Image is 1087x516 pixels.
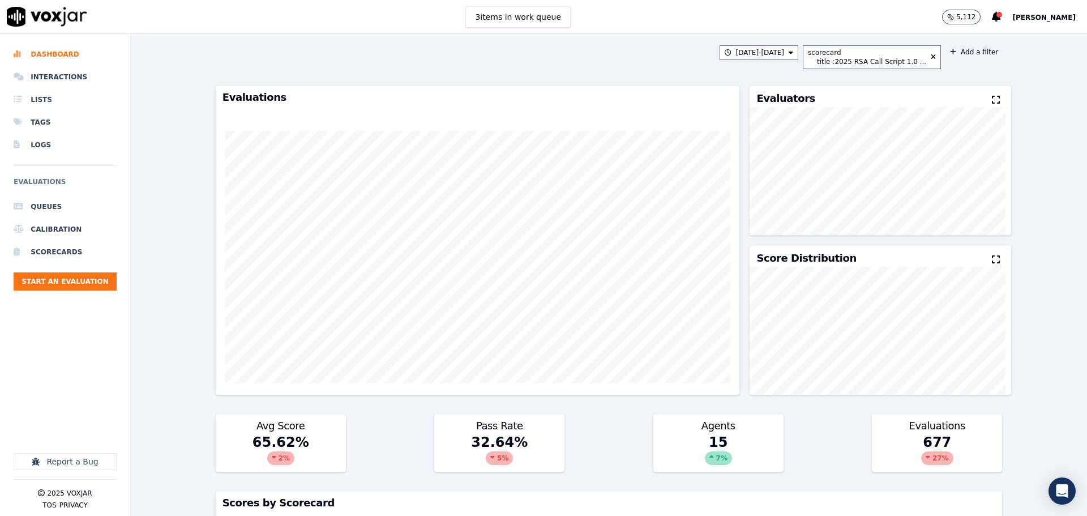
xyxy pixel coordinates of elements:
[42,501,56,510] button: TOS
[267,451,294,465] div: 2 %
[14,88,117,111] a: Lists
[1049,477,1076,505] div: Open Intercom Messenger
[14,453,117,470] button: Report a Bug
[756,253,856,263] h3: Score Distribution
[942,10,992,24] button: 5,112
[14,175,117,195] h6: Evaluations
[872,433,1002,472] div: 677
[441,421,558,431] h3: Pass Rate
[705,451,732,465] div: 7 %
[942,10,981,24] button: 5,112
[14,134,117,156] a: Logs
[660,421,777,431] h3: Agents
[1012,14,1076,22] span: [PERSON_NAME]
[803,45,941,69] button: scorecard title :2025 RSA Call Script 1.0 ...
[7,7,87,27] img: voxjar logo
[14,43,117,66] a: Dashboard
[14,195,117,218] a: Queues
[434,433,564,472] div: 32.64 %
[817,57,926,66] div: title : 2025 RSA Call Script 1.0 ...
[720,45,799,60] button: [DATE]-[DATE]
[486,451,513,465] div: 5 %
[808,48,926,57] div: scorecard
[222,498,995,508] h3: Scores by Scorecard
[756,93,815,104] h3: Evaluators
[222,92,733,103] h3: Evaluations
[653,433,784,472] div: 15
[921,451,953,465] div: 27 %
[14,272,117,291] button: Start an Evaluation
[14,111,117,134] a: Tags
[1012,10,1087,24] button: [PERSON_NAME]
[222,421,339,431] h3: Avg Score
[14,218,117,241] a: Calibration
[956,12,975,22] p: 5,112
[216,433,346,472] div: 65.62 %
[879,421,995,431] h3: Evaluations
[14,241,117,263] a: Scorecards
[945,45,1003,59] button: Add a filter
[59,501,88,510] button: Privacy
[465,6,571,28] button: 3items in work queue
[47,489,92,498] p: 2025 Voxjar
[14,66,117,88] a: Interactions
